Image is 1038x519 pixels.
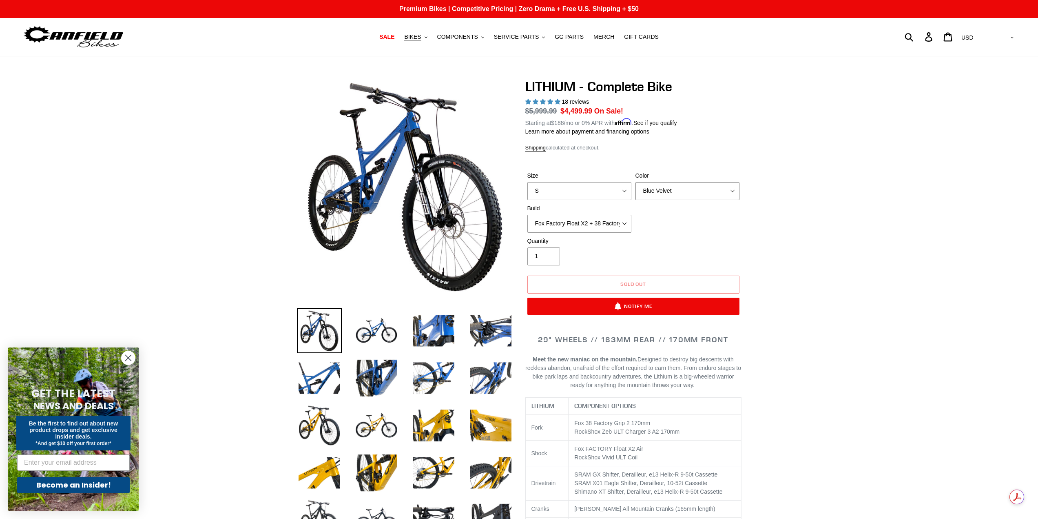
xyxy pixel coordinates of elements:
span: SERVICE PARTS [494,33,539,40]
span: GIFT CARDS [624,33,659,40]
span: Affirm [615,118,632,125]
img: Load image into Gallery viewer, LITHIUM - Complete Bike [411,403,456,448]
a: Learn more about payment and financing options [525,128,649,135]
p: Starting at /mo or 0% APR with . [525,117,677,127]
img: Load image into Gallery viewer, LITHIUM - Complete Bike [468,308,513,353]
b: Meet the new maniac on the mountain. [533,356,637,363]
button: Become an Insider! [17,477,130,493]
img: Load image into Gallery viewer, LITHIUM - Complete Bike [354,403,399,448]
button: SERVICE PARTS [490,31,549,42]
img: Load image into Gallery viewer, LITHIUM - Complete Bike [411,308,456,353]
span: From enduro stages to bike park laps and backcountry adventures, the Lithium is a big-wheeled war... [532,365,741,388]
img: Load image into Gallery viewer, LITHIUM - Complete Bike [468,450,513,495]
button: Notify Me [527,298,739,315]
span: GET THE LATEST [31,386,115,401]
a: GG PARTS [551,31,588,42]
th: LITHIUM [525,398,569,415]
a: Shipping [525,145,546,151]
a: GIFT CARDS [620,31,663,42]
button: Sold out [527,276,739,294]
span: 18 reviews [562,98,589,105]
span: COMPONENTS [437,33,478,40]
span: NEWS AND DEALS [33,399,114,412]
td: Fork [525,415,569,441]
span: SALE [379,33,394,40]
span: 29" WHEELS // 163mm REAR // 170mm FRONT [538,335,728,344]
span: $4,499.99 [560,107,592,115]
label: Build [527,204,631,213]
td: Cranks [525,501,569,518]
span: $188 [551,120,564,126]
label: Color [635,172,739,180]
input: Enter your email address [17,454,130,471]
td: Shock [525,441,569,466]
h1: LITHIUM - Complete Bike [525,79,741,94]
a: See if you qualify - Learn more about Affirm Financing (opens in modal) [633,120,677,126]
img: Canfield Bikes [22,24,124,50]
span: BIKES [404,33,421,40]
div: calculated at checkout. [525,144,741,152]
button: BIKES [400,31,431,42]
img: Load image into Gallery viewer, LITHIUM - Complete Bike [468,356,513,401]
span: On Sale! [594,106,623,116]
td: [PERSON_NAME] All Mountain Cranks (165mm length) [569,501,741,518]
span: *And get $10 off your first order* [35,441,111,446]
label: Size [527,172,631,180]
td: RockShox mm [569,415,741,441]
span: MERCH [593,33,614,40]
th: COMPONENT OPTIONS [569,398,741,415]
span: Designed to destroy big descents with reckless abandon, unafraid of the effort required to earn t... [525,356,741,388]
a: MERCH [589,31,618,42]
img: Load image into Gallery viewer, LITHIUM - Complete Bike [297,308,342,353]
img: Load image into Gallery viewer, LITHIUM - Complete Bike [297,403,342,448]
span: Fox 38 Factory Grip 2 170mm [574,420,650,426]
span: 5.00 stars [525,98,562,105]
label: Quantity [527,237,631,245]
button: COMPONENTS [433,31,488,42]
td: SRAM GX Shifter, Derailleur, e13 Helix-R 9-50t Cassette SRAM X01 Eagle Shifter, Derailleur, 10-52... [569,466,741,501]
img: Load image into Gallery viewer, LITHIUM - Complete Bike [354,450,399,495]
span: GG PARTS [555,33,584,40]
img: Load image into Gallery viewer, LITHIUM - Complete Bike [468,403,513,448]
input: Search [909,28,930,46]
span: Zeb ULT Charger 3 A2 170 [602,428,670,435]
img: Load image into Gallery viewer, LITHIUM - Complete Bike [297,356,342,401]
span: . [693,382,695,388]
img: Load image into Gallery viewer, LITHIUM - Complete Bike [354,308,399,353]
span: Be the first to find out about new product drops and get exclusive insider deals. [29,420,118,440]
button: Close dialog [121,351,135,365]
img: Load image into Gallery viewer, LITHIUM - Complete Bike [297,450,342,495]
img: Load image into Gallery viewer, LITHIUM - Complete Bike [354,356,399,401]
img: Load image into Gallery viewer, LITHIUM - Complete Bike [411,450,456,495]
span: Sold out [620,281,646,287]
a: SALE [375,31,398,42]
td: Drivetrain [525,466,569,501]
td: Fox FACTORY Float X2 Air RockShox Vivid ULT Coil [569,441,741,466]
img: Load image into Gallery viewer, LITHIUM - Complete Bike [411,356,456,401]
span: $5,999.99 [525,107,557,115]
